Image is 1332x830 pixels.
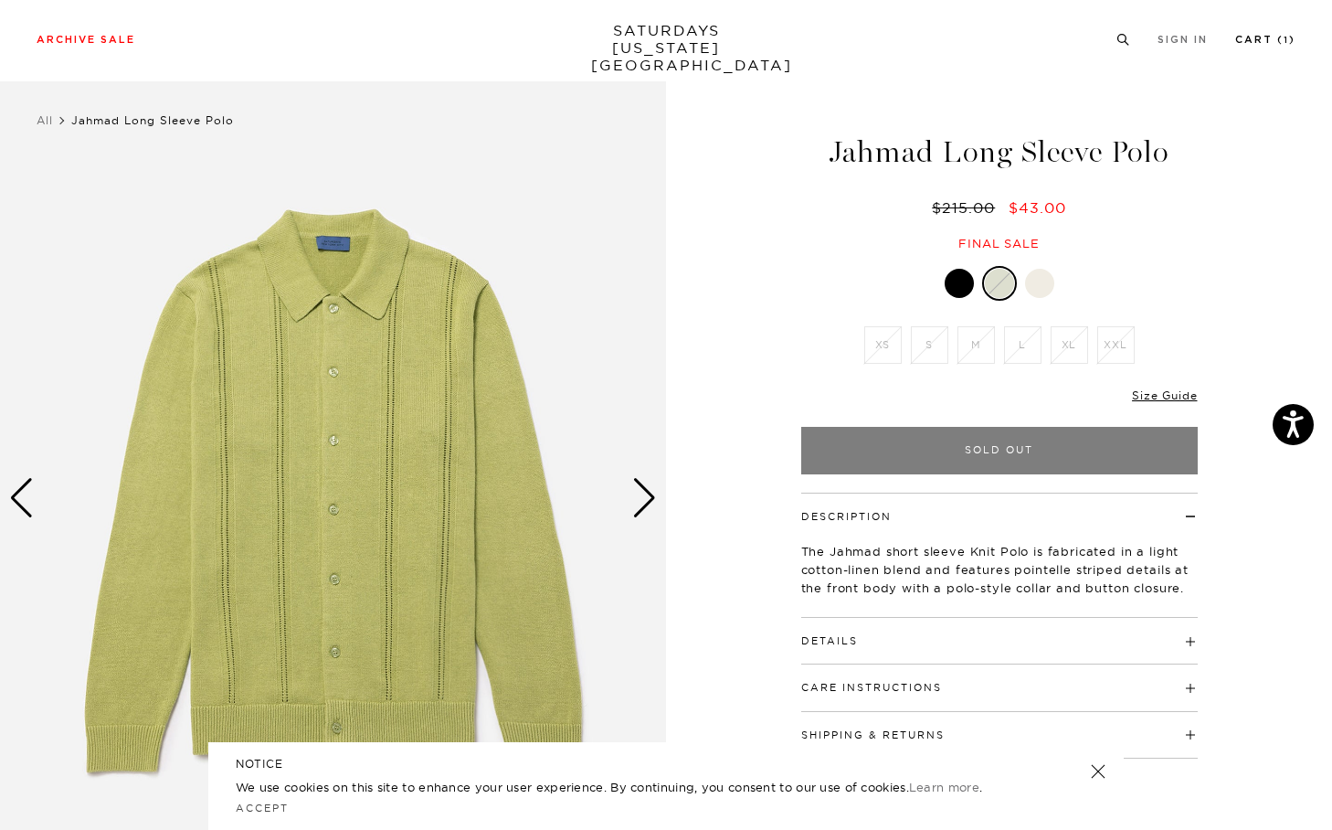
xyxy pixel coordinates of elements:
button: Details [801,636,858,646]
h5: NOTICE [236,756,1096,772]
h1: Jahmad Long Sleeve Polo [798,137,1200,167]
div: Final sale [798,236,1200,251]
button: Description [801,512,892,522]
div: Previous slide [9,478,34,518]
a: Sign In [1158,35,1208,45]
button: Shipping & Returns [801,730,945,740]
a: Learn more [909,780,979,794]
div: Next slide [632,478,657,518]
a: Accept [236,802,289,814]
span: Jahmad Long Sleeve Polo [71,113,234,127]
span: $43.00 [1009,198,1066,217]
a: Archive Sale [37,35,135,45]
button: Care Instructions [801,683,942,693]
a: Cart (1) [1235,35,1295,45]
p: The Jahmad short sleeve Knit Polo is fabricated in a light cotton-linen blend and features pointe... [801,542,1198,597]
del: $215.00 [932,198,1002,217]
a: Size Guide [1132,388,1197,402]
a: All [37,113,53,127]
p: We use cookies on this site to enhance your user experience. By continuing, you consent to our us... [236,778,1031,796]
a: SATURDAYS[US_STATE][GEOGRAPHIC_DATA] [591,22,742,74]
small: 1 [1284,37,1289,45]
